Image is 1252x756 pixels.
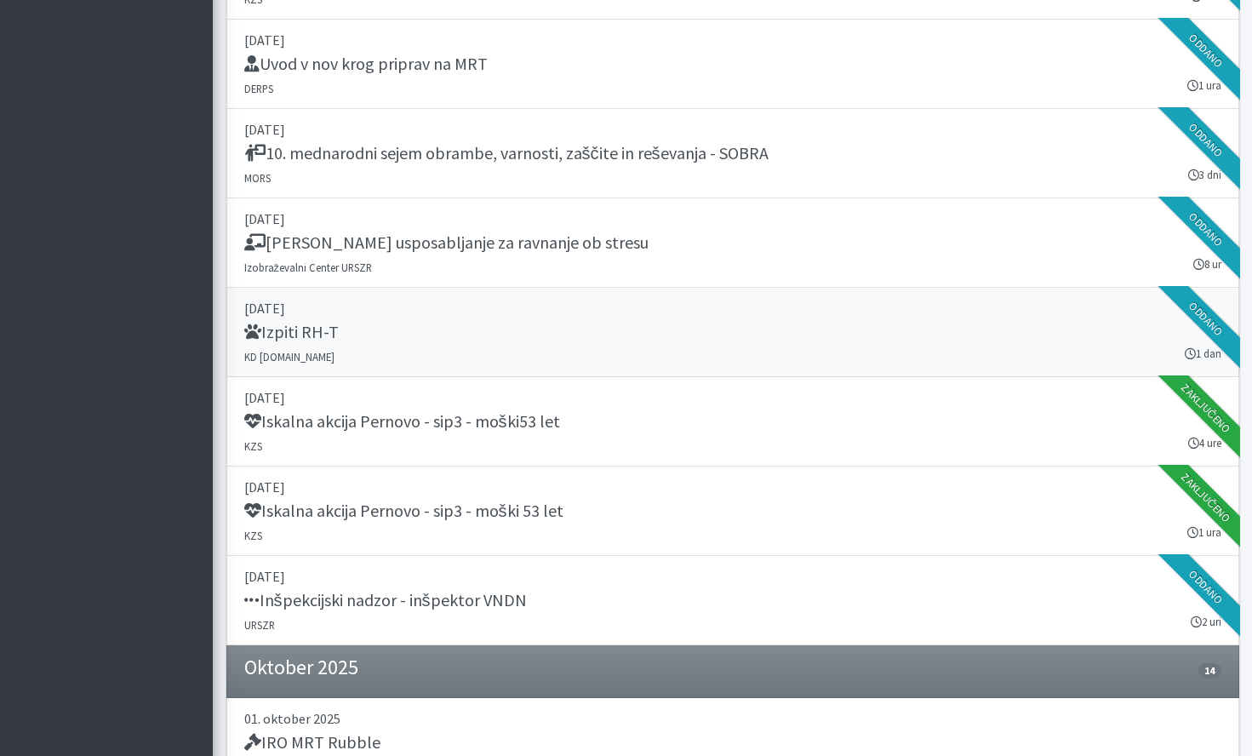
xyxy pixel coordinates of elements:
[244,322,339,342] h5: Izpiti RH-T
[244,529,262,542] small: KZS
[226,20,1239,109] a: [DATE] Uvod v nov krog priprav na MRT DERPS 1 ura Oddano
[244,30,1221,50] p: [DATE]
[244,143,769,163] h5: 10. mednarodni sejem obrambe, varnosti, zaščite in reševanja - SOBRA
[244,209,1221,229] p: [DATE]
[226,377,1239,467] a: [DATE] Iskalna akcija Pernovo - sip3 - moški53 let KZS 4 ure Zaključeno
[226,556,1239,645] a: [DATE] Inšpekcijski nadzor - inšpektor VNDN URSZR 2 uri Oddano
[244,439,262,453] small: KZS
[244,732,380,753] h5: IRO MRT Rubble
[244,656,358,680] h4: Oktober 2025
[244,387,1221,408] p: [DATE]
[244,618,275,632] small: URSZR
[244,566,1221,587] p: [DATE]
[1198,663,1221,679] span: 14
[244,298,1221,318] p: [DATE]
[226,198,1239,288] a: [DATE] [PERSON_NAME] usposabljanje za ravnanje ob stresu Izobraževalni Center URSZR 8 ur Oddano
[244,119,1221,140] p: [DATE]
[244,477,1221,497] p: [DATE]
[244,350,334,364] small: KD [DOMAIN_NAME]
[226,467,1239,556] a: [DATE] Iskalna akcija Pernovo - sip3 - moški 53 let KZS 1 ura Zaključeno
[226,288,1239,377] a: [DATE] Izpiti RH-T KD [DOMAIN_NAME] 1 dan Oddano
[244,54,488,74] h5: Uvod v nov krog priprav na MRT
[244,261,372,274] small: Izobraževalni Center URSZR
[244,82,273,95] small: DERPS
[244,708,1221,729] p: 01. oktober 2025
[226,109,1239,198] a: [DATE] 10. mednarodni sejem obrambe, varnosti, zaščite in reševanja - SOBRA MORS 3 dni Oddano
[244,501,563,521] h5: Iskalna akcija Pernovo - sip3 - moški 53 let
[244,171,271,185] small: MORS
[244,411,560,432] h5: Iskalna akcija Pernovo - sip3 - moški53 let
[244,590,527,610] h5: Inšpekcijski nadzor - inšpektor VNDN
[244,232,649,253] h5: [PERSON_NAME] usposabljanje za ravnanje ob stresu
